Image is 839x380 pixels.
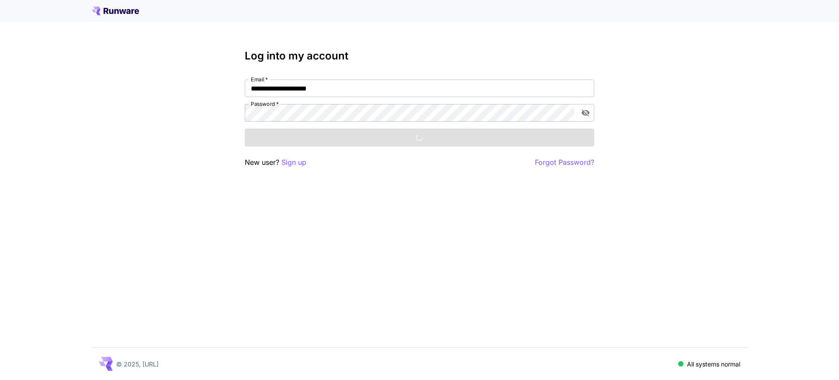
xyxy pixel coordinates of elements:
label: Email [251,76,268,83]
label: Password [251,100,279,108]
button: toggle password visibility [578,105,593,121]
button: Sign up [281,157,306,168]
p: All systems normal [687,359,740,369]
button: Forgot Password? [535,157,594,168]
h3: Log into my account [245,50,594,62]
p: New user? [245,157,306,168]
p: © 2025, [URL] [116,359,159,369]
